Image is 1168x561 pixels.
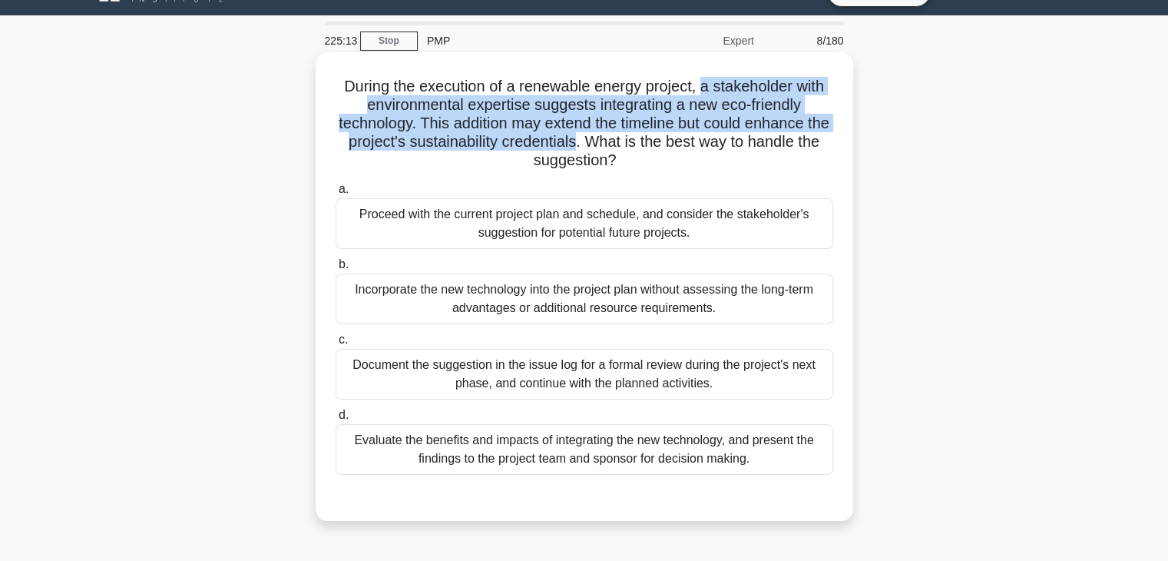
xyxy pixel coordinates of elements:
div: 8/180 [763,25,853,56]
span: d. [339,408,349,421]
div: Evaluate the benefits and impacts of integrating the new technology, and present the findings to ... [336,424,833,475]
div: 225:13 [316,25,360,56]
div: Expert [629,25,763,56]
div: Proceed with the current project plan and schedule, and consider the stakeholder's suggestion for... [336,198,833,249]
a: Stop [360,32,418,51]
div: PMP [418,25,629,56]
span: c. [339,333,348,346]
div: Document the suggestion in the issue log for a formal review during the project's next phase, and... [336,349,833,400]
h5: During the execution of a renewable energy project, a stakeholder with environmental expertise su... [334,77,835,171]
span: b. [339,257,349,271]
span: a. [339,182,349,195]
div: Incorporate the new technology into the project plan without assessing the long-term advantages o... [336,274,833,324]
